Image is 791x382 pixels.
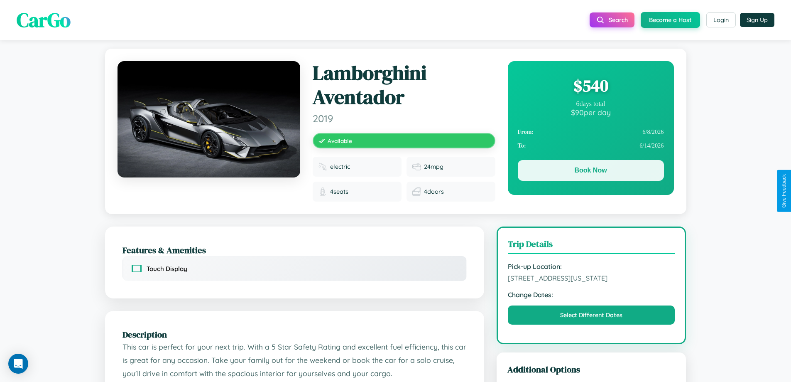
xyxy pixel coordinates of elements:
[518,160,664,181] button: Book Now
[507,363,676,375] h3: Additional Options
[412,187,421,196] img: Doors
[740,13,774,27] button: Sign Up
[424,163,443,170] span: 24 mpg
[518,125,664,139] div: 6 / 8 / 2026
[313,61,495,109] h1: Lamborghini Aventador
[518,139,664,153] div: 6 / 14 / 2026
[518,100,664,108] div: 6 days total
[122,244,467,256] h2: Features & Amenities
[609,16,628,24] span: Search
[508,291,675,299] strong: Change Dates:
[17,6,71,34] span: CarGo
[412,163,421,171] img: Fuel efficiency
[706,12,736,27] button: Login
[8,354,28,374] div: Open Intercom Messenger
[424,188,444,195] span: 4 doors
[518,108,664,117] div: $ 90 per day
[122,328,467,340] h2: Description
[328,137,352,144] span: Available
[330,188,348,195] span: 4 seats
[518,128,534,136] strong: From:
[518,142,526,149] strong: To:
[122,340,467,380] p: This car is perfect for your next trip. With a 5 Star Safety Rating and excellent fuel efficiency...
[318,187,327,196] img: Seats
[330,163,350,170] span: electric
[641,12,700,28] button: Become a Host
[147,265,187,273] span: Touch Display
[508,262,675,271] strong: Pick-up Location:
[118,61,300,177] img: Lamborghini Aventador 2019
[313,112,495,125] span: 2019
[508,274,675,282] span: [STREET_ADDRESS][US_STATE]
[781,174,787,208] div: Give Feedback
[318,163,327,171] img: Fuel type
[590,12,634,27] button: Search
[508,306,675,325] button: Select Different Dates
[518,74,664,97] div: $ 540
[508,238,675,254] h3: Trip Details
